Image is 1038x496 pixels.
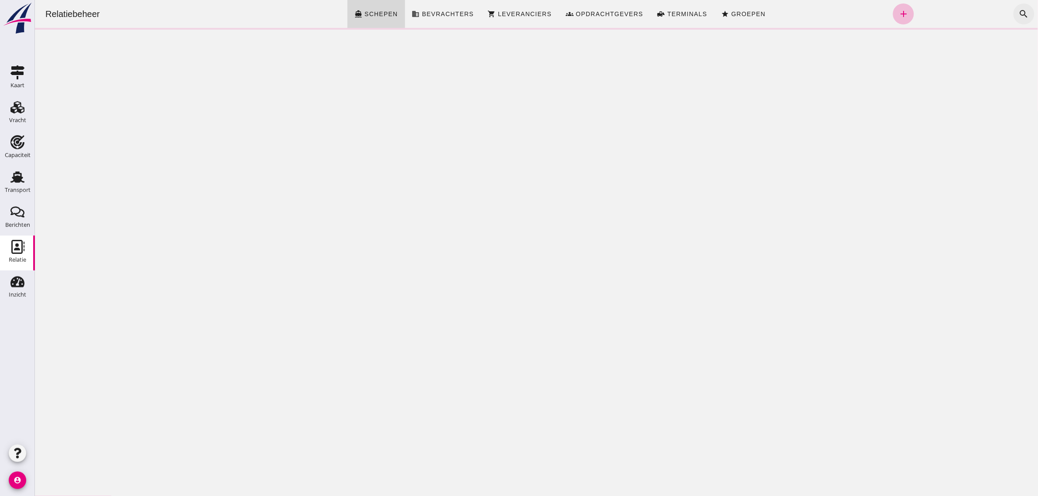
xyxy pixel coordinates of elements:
span: Groepen [696,10,731,17]
div: Berichten [5,222,30,228]
div: Relatie [9,257,26,263]
span: Bevrachters [387,10,439,17]
i: add [863,9,874,19]
i: business [377,10,385,18]
i: account_circle [9,472,26,489]
i: front_loader [622,10,630,18]
div: Vracht [9,117,26,123]
div: Kaart [10,82,24,88]
div: Transport [5,187,31,193]
span: Schepen [329,10,363,17]
i: groups [531,10,539,18]
span: Opdrachtgevers [540,10,608,17]
span: Leveranciers [463,10,517,17]
i: shopping_cart [453,10,461,18]
i: search [984,9,994,19]
i: star [686,10,694,18]
i: directions_boat [320,10,327,18]
img: logo-small.a267ee39.svg [2,2,33,34]
div: Inzicht [9,292,26,298]
div: Capaciteit [5,152,31,158]
span: Terminals [632,10,673,17]
div: Relatiebeheer [3,8,72,20]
